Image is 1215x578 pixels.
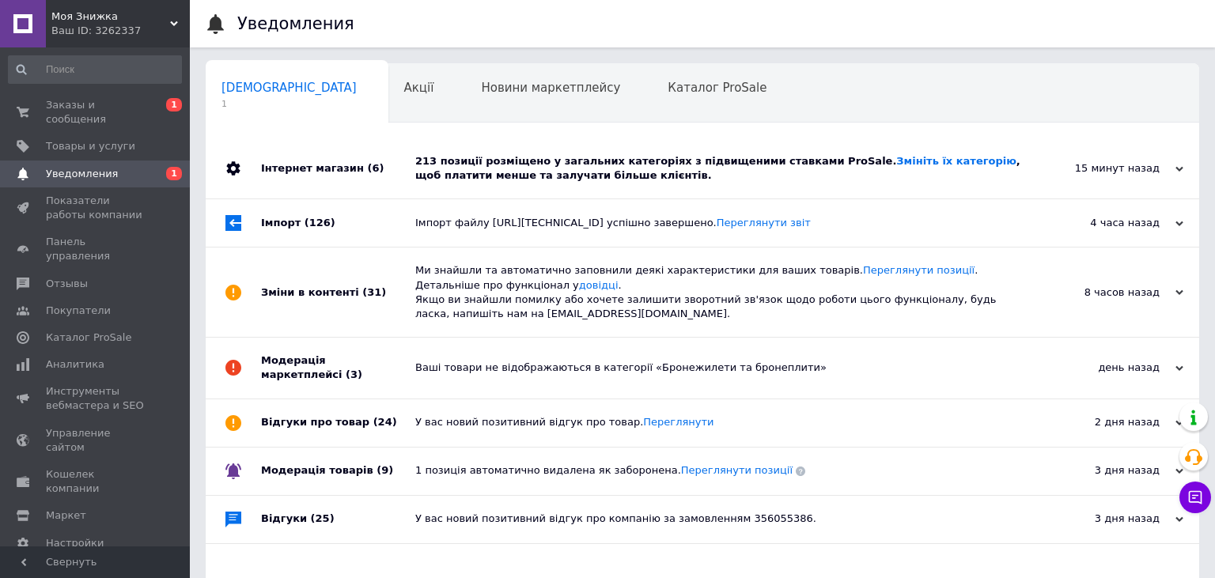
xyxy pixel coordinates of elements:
span: (6) [367,162,384,174]
span: Отзывы [46,277,88,291]
span: Показатели работы компании [46,194,146,222]
span: Панель управления [46,235,146,263]
a: Переглянути позиції [863,264,975,276]
span: (31) [362,286,386,298]
span: Каталог ProSale [668,81,766,95]
a: Переглянути позиції [681,464,793,476]
div: Модерація маркетплейсі [261,338,415,398]
span: 1 [166,98,182,111]
span: Моя Знижка [51,9,170,24]
div: Відгуки про товар [261,399,415,447]
span: (25) [311,512,335,524]
span: (9) [377,464,393,476]
span: Товары и услуги [46,139,135,153]
div: Імпорт файлу [URL][TECHNICAL_ID] успішно завершено. [415,216,1025,230]
span: Каталог ProSale [46,331,131,345]
div: Модерація товарів [261,448,415,495]
button: Чат с покупателем [1179,482,1211,513]
span: 1 [166,167,182,180]
div: 4 часа назад [1025,216,1183,230]
div: день назад [1025,361,1183,375]
span: (126) [305,217,335,229]
div: Імпорт [261,199,415,247]
div: Інтернет магазин [261,138,415,198]
span: Новини маркетплейсу [481,81,620,95]
div: 213 позиції розміщено у загальних категоріях з підвищеними ставками ProSale. , щоб платити менше ... [415,154,1025,183]
h1: Уведомления [237,14,354,33]
span: 1 [221,98,357,110]
span: Управление сайтом [46,426,146,455]
span: Инструменты вебмастера и SEO [46,384,146,413]
span: (24) [373,416,397,428]
span: [DEMOGRAPHIC_DATA] [221,81,357,95]
div: 3 дня назад [1025,463,1183,478]
div: 1 позиція автоматично видалена як заборонена. [415,463,1025,478]
span: Покупатели [46,304,111,318]
input: Поиск [8,55,182,84]
a: Переглянути звіт [717,217,811,229]
span: Акції [404,81,434,95]
div: 8 часов назад [1025,285,1183,300]
span: Кошелек компании [46,467,146,496]
span: Уведомления [46,167,118,181]
div: У вас новий позитивний відгук про компанію за замовленням 356055386. [415,512,1025,526]
div: 2 дня назад [1025,415,1183,429]
a: Змініть їх категорію [896,155,1016,167]
span: Настройки [46,536,104,550]
div: 15 минут назад [1025,161,1183,176]
div: Ваші товари не відображаються в категорії «Бронежилети та бронеплити» [415,361,1025,375]
span: Маркет [46,508,86,523]
a: довідці [579,279,619,291]
div: Ваш ID: 3262337 [51,24,190,38]
div: Ми знайшли та автоматично заповнили деякі характеристики для ваших товарів. . Детальніше про функ... [415,263,1025,321]
span: Заказы и сообщения [46,98,146,127]
span: Аналитика [46,357,104,372]
div: Зміни в контенті [261,247,415,337]
a: Переглянути [643,416,713,428]
div: У вас новий позитивний відгук про товар. [415,415,1025,429]
div: 3 дня назад [1025,512,1183,526]
div: Відгуки [261,496,415,543]
span: (3) [346,368,362,380]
